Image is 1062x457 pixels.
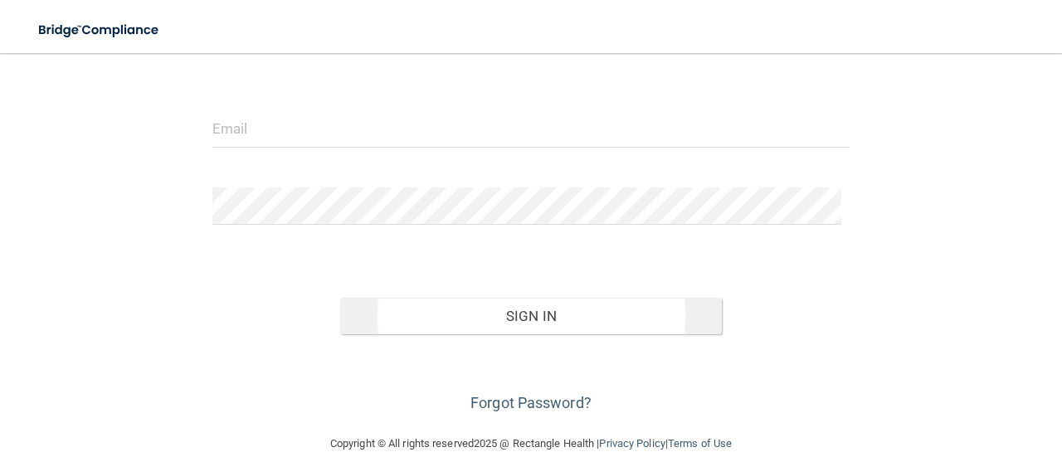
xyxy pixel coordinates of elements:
[340,298,723,334] button: Sign In
[668,437,732,450] a: Terms of Use
[470,394,592,411] a: Forgot Password?
[212,110,850,148] input: Email
[25,13,174,47] img: bridge_compliance_login_screen.278c3ca4.svg
[599,437,665,450] a: Privacy Policy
